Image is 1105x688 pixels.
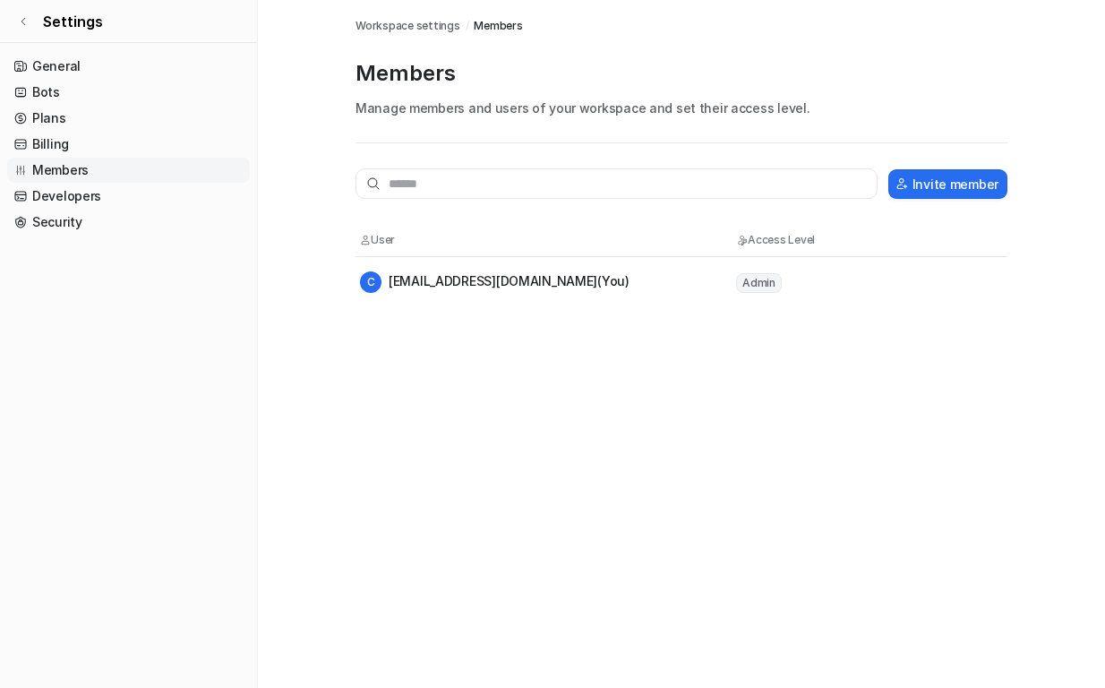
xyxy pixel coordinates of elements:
[736,273,782,293] span: Admin
[360,271,630,293] div: [EMAIL_ADDRESS][DOMAIN_NAME] (You)
[7,158,250,183] a: Members
[7,210,250,235] a: Security
[474,18,522,34] a: Members
[7,80,250,105] a: Bots
[736,235,748,245] img: Access Level
[888,169,1007,199] button: Invite member
[355,18,460,34] a: Workspace settings
[735,231,896,249] th: Access Level
[360,271,381,293] span: C
[355,99,1007,117] p: Manage members and users of your workspace and set their access level.
[7,184,250,209] a: Developers
[7,132,250,157] a: Billing
[360,235,371,245] img: User
[7,106,250,131] a: Plans
[43,11,103,32] span: Settings
[359,231,735,249] th: User
[7,54,250,79] a: General
[466,18,469,34] span: /
[355,59,1007,88] p: Members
